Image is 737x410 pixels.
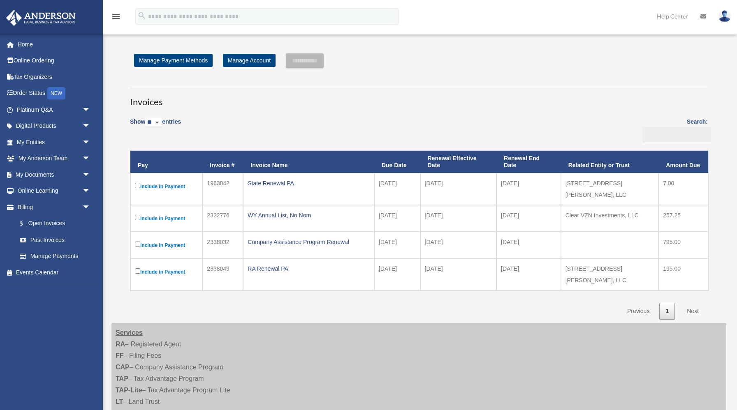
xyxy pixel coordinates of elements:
th: Due Date: activate to sort column ascending [374,151,420,173]
td: [DATE] [420,232,496,258]
strong: LT [116,398,123,405]
input: Include in Payment [135,268,140,274]
div: State Renewal PA [248,177,370,189]
strong: FF [116,352,124,359]
a: Billingarrow_drop_down [6,199,99,215]
td: [DATE] [496,173,561,205]
span: arrow_drop_down [82,199,99,216]
a: Manage Payments [12,248,99,265]
td: 195.00 [658,258,708,290]
input: Include in Payment [135,215,140,220]
i: menu [111,12,121,21]
td: [DATE] [374,258,420,290]
th: Related Entity or Trust: activate to sort column ascending [561,151,659,173]
a: Online Ordering [6,53,103,69]
label: Show entries [130,117,181,136]
a: Tax Organizers [6,69,103,85]
td: [DATE] [420,173,496,205]
span: $ [24,219,28,229]
span: arrow_drop_down [82,183,99,200]
td: [DATE] [420,205,496,232]
label: Include in Payment [135,213,198,223]
strong: TAP [116,375,128,382]
input: Search: [642,127,711,143]
a: My Anderson Teamarrow_drop_down [6,150,103,167]
h3: Invoices [130,88,708,108]
td: 2338049 [202,258,243,290]
a: $Open Invoices [12,215,95,232]
a: Manage Payment Methods [134,54,213,67]
th: Invoice Name: activate to sort column ascending [243,151,374,173]
a: Past Invoices [12,232,99,248]
span: arrow_drop_down [82,150,99,167]
td: [DATE] [374,205,420,232]
td: [DATE] [496,232,561,258]
select: Showentries [145,118,162,127]
span: arrow_drop_down [82,118,99,135]
td: [DATE] [420,258,496,290]
i: search [137,11,146,20]
div: Company Assistance Program Renewal [248,236,370,248]
span: arrow_drop_down [82,166,99,183]
span: arrow_drop_down [82,134,99,151]
th: Pay: activate to sort column descending [130,151,202,173]
strong: CAP [116,364,130,371]
a: Home [6,36,103,53]
span: arrow_drop_down [82,101,99,118]
strong: TAP-Lite [116,387,142,394]
td: [STREET_ADDRESS][PERSON_NAME], LLC [561,258,659,290]
label: Search: [639,117,708,142]
td: [DATE] [374,173,420,205]
td: 1963842 [202,173,243,205]
a: Events Calendar [6,264,103,281]
a: Next [681,303,705,320]
img: User Pic [718,10,731,22]
a: menu [111,14,121,21]
a: Online Learningarrow_drop_down [6,183,103,199]
div: WY Annual List, No Nom [248,210,370,221]
td: 2322776 [202,205,243,232]
label: Include in Payment [135,267,198,277]
input: Include in Payment [135,183,140,188]
th: Invoice #: activate to sort column ascending [202,151,243,173]
a: 1 [659,303,675,320]
td: 2338032 [202,232,243,258]
th: Amount Due: activate to sort column ascending [658,151,708,173]
th: Renewal End Date: activate to sort column ascending [496,151,561,173]
a: Order StatusNEW [6,85,103,102]
a: Platinum Q&Aarrow_drop_down [6,101,103,118]
a: Manage Account [223,54,276,67]
div: NEW [47,87,65,99]
a: Previous [621,303,656,320]
label: Include in Payment [135,240,198,250]
a: My Entitiesarrow_drop_down [6,134,103,150]
div: RA Renewal PA [248,263,370,274]
strong: Services [116,329,143,336]
td: Clear VZN Investments, LLC [561,205,659,232]
td: 7.00 [658,173,708,205]
strong: RA [116,341,125,348]
a: Digital Productsarrow_drop_down [6,118,103,134]
img: Anderson Advisors Platinum Portal [4,10,78,26]
label: Include in Payment [135,181,198,191]
th: Renewal Effective Date: activate to sort column ascending [420,151,496,173]
td: 257.25 [658,205,708,232]
td: [STREET_ADDRESS][PERSON_NAME], LLC [561,173,659,205]
a: My Documentsarrow_drop_down [6,166,103,183]
td: [DATE] [496,205,561,232]
td: 795.00 [658,232,708,258]
input: Include in Payment [135,242,140,247]
td: [DATE] [496,258,561,290]
td: [DATE] [374,232,420,258]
